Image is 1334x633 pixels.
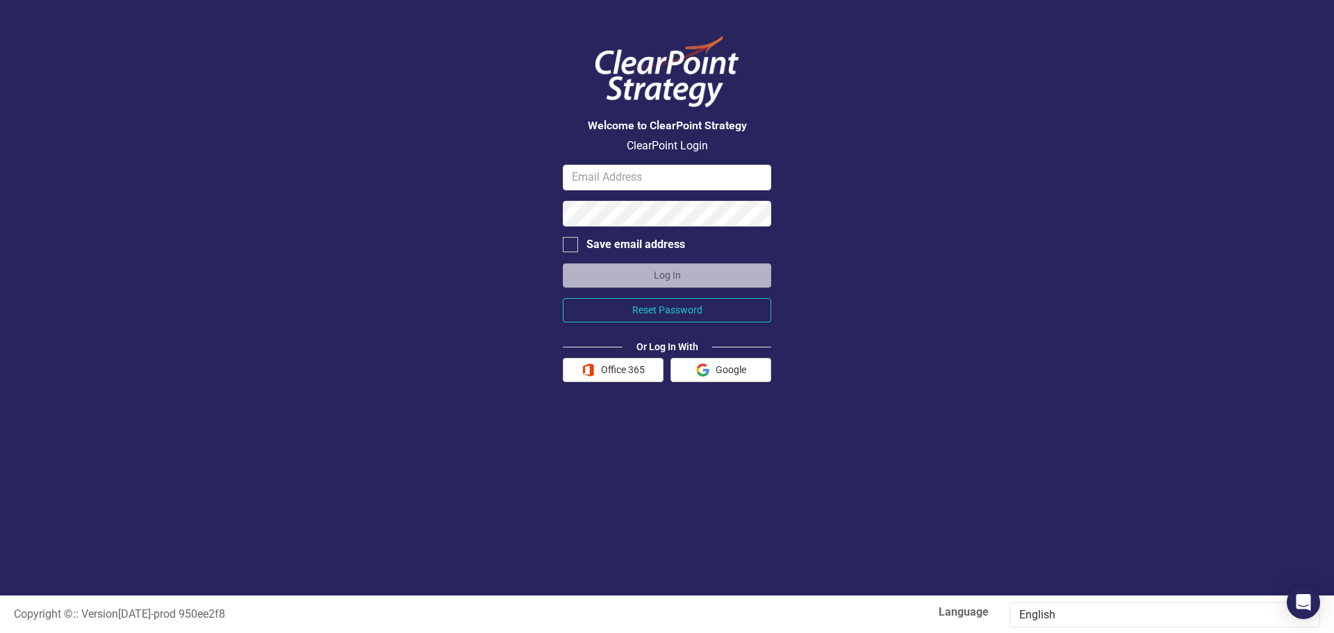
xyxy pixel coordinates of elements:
[586,237,685,253] div: Save email address
[623,340,712,354] div: Or Log In With
[563,263,771,288] button: Log In
[1287,586,1320,619] div: Open Intercom Messenger
[582,363,595,377] img: Office 365
[563,358,664,382] button: Office 365
[563,165,771,190] input: Email Address
[670,358,771,382] button: Google
[584,28,750,116] img: ClearPoint Logo
[563,120,771,132] h3: Welcome to ClearPoint Strategy
[14,607,73,620] span: Copyright ©
[563,298,771,322] button: Reset Password
[1019,607,1296,623] div: English
[563,138,771,154] p: ClearPoint Login
[3,607,667,623] div: :: Version [DATE] - prod 950ee2f8
[696,363,709,377] img: Google
[677,605,989,620] label: Language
